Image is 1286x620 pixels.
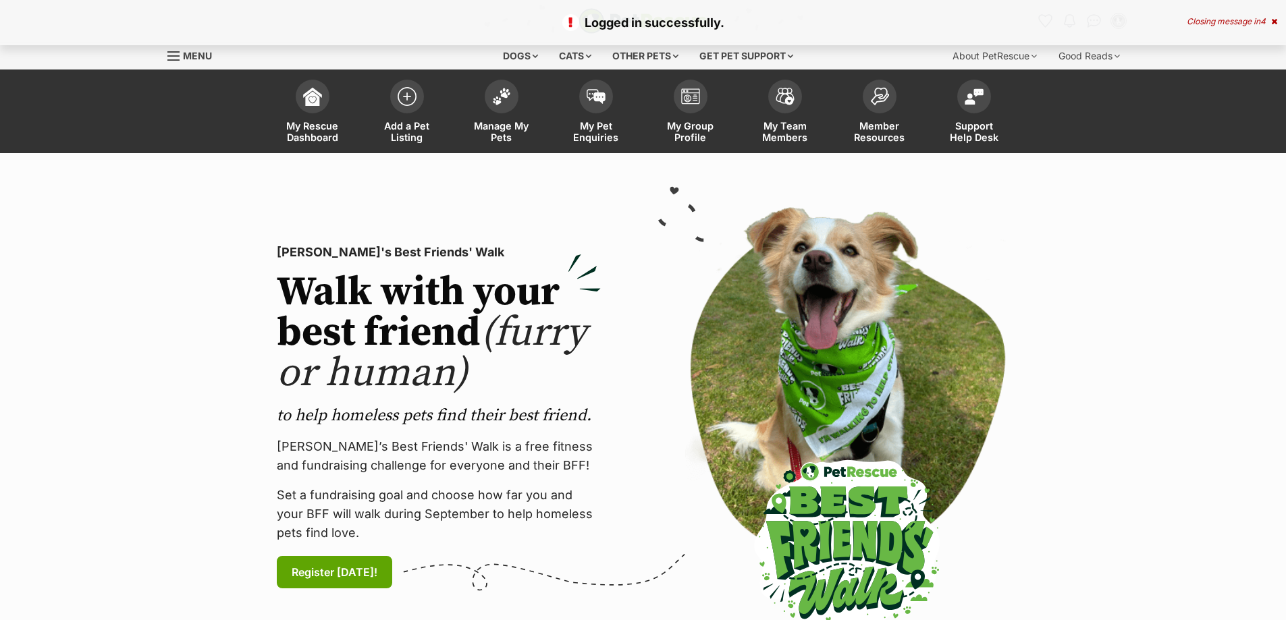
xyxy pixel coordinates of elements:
[454,73,549,153] a: Manage My Pets
[587,89,606,104] img: pet-enquiries-icon-7e3ad2cf08bfb03b45e93fb7055b45f3efa6380592205ae92323e6603595dc1f.svg
[849,120,910,143] span: Member Resources
[277,405,601,426] p: to help homeless pets find their best friend.
[832,73,927,153] a: Member Resources
[550,43,601,69] div: Cats
[398,87,417,106] img: add-pet-listing-icon-0afa8454b4691262ce3f59096e99ab1cd57d4a30225e0717b998d2c9b9846f56.svg
[566,120,626,143] span: My Pet Enquiries
[681,88,700,105] img: group-profile-icon-3fa3cf56718a62981997c0bc7e787c4b2cf8bcc04b72c1350f741eb67cf2f40e.svg
[183,50,212,61] span: Menu
[738,73,832,153] a: My Team Members
[360,73,454,153] a: Add a Pet Listing
[755,120,815,143] span: My Team Members
[690,43,803,69] div: Get pet support
[277,273,601,394] h2: Walk with your best friend
[549,73,643,153] a: My Pet Enquiries
[492,88,511,105] img: manage-my-pets-icon-02211641906a0b7f246fdf0571729dbe1e7629f14944591b6c1af311fb30b64b.svg
[292,564,377,580] span: Register [DATE]!
[277,486,601,542] p: Set a fundraising goal and choose how far you and your BFF will walk during September to help hom...
[377,120,437,143] span: Add a Pet Listing
[282,120,343,143] span: My Rescue Dashboard
[870,87,889,105] img: member-resources-icon-8e73f808a243e03378d46382f2149f9095a855e16c252ad45f914b54edf8863c.svg
[927,73,1021,153] a: Support Help Desk
[943,43,1046,69] div: About PetRescue
[471,120,532,143] span: Manage My Pets
[265,73,360,153] a: My Rescue Dashboard
[277,437,601,475] p: [PERSON_NAME]’s Best Friends' Walk is a free fitness and fundraising challenge for everyone and t...
[944,120,1004,143] span: Support Help Desk
[277,556,392,588] a: Register [DATE]!
[493,43,547,69] div: Dogs
[660,120,721,143] span: My Group Profile
[965,88,984,105] img: help-desk-icon-fdf02630f3aa405de69fd3d07c3f3aa587a6932b1a1747fa1d2bba05be0121f9.svg
[277,308,587,399] span: (furry or human)
[303,87,322,106] img: dashboard-icon-eb2f2d2d3e046f16d808141f083e7271f6b2e854fb5c12c21221c1fb7104beca.svg
[277,243,601,262] p: [PERSON_NAME]'s Best Friends' Walk
[167,43,221,67] a: Menu
[1049,43,1129,69] div: Good Reads
[643,73,738,153] a: My Group Profile
[603,43,688,69] div: Other pets
[776,88,795,105] img: team-members-icon-5396bd8760b3fe7c0b43da4ab00e1e3bb1a5d9ba89233759b79545d2d3fc5d0d.svg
